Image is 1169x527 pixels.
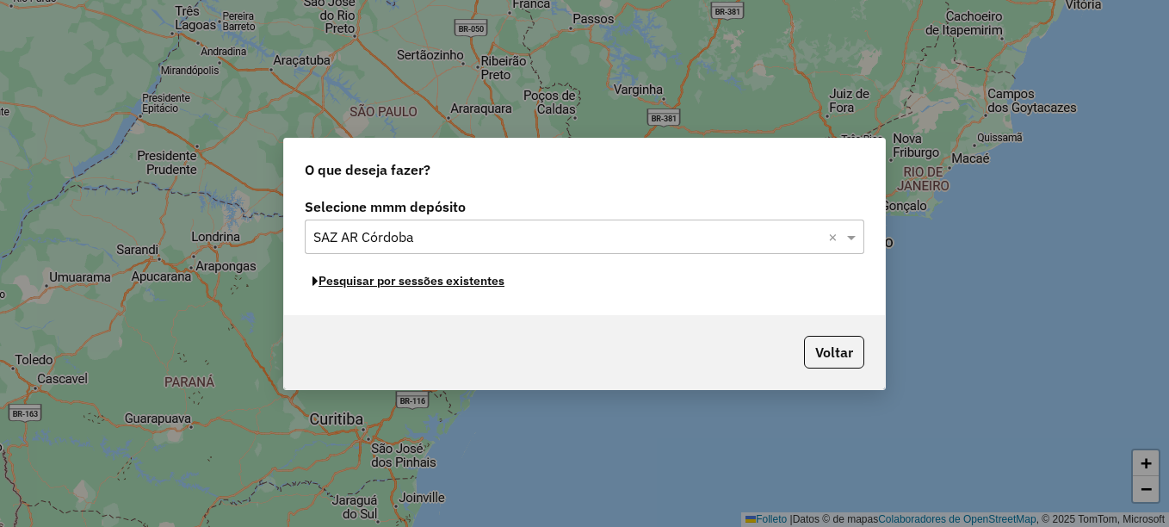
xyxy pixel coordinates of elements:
font: Pesquisar por sessões existentes [319,273,504,288]
span: Clear all [828,226,843,247]
button: Pesquisar por sessões existentes [305,268,512,294]
label: Selecione mmm depósito [305,196,864,217]
button: Voltar [804,336,864,369]
span: O que deseja fazer? [305,159,430,180]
